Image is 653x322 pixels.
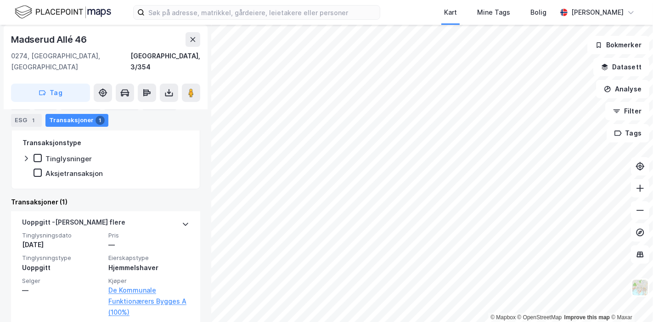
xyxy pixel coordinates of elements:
[22,262,103,273] div: Uoppgitt
[444,7,457,18] div: Kart
[11,84,90,102] button: Tag
[108,239,189,250] div: —
[22,232,103,239] span: Tinglysningsdato
[130,51,200,73] div: [GEOGRAPHIC_DATA], 3/354
[145,6,380,19] input: Søk på adresse, matrikkel, gårdeiere, leietakere eller personer
[45,169,103,178] div: Aksjetransaksjon
[477,7,510,18] div: Mine Tags
[108,254,189,262] span: Eierskapstype
[11,197,200,208] div: Transaksjoner (1)
[29,115,38,124] div: 1
[564,314,610,321] a: Improve this map
[22,239,103,250] div: [DATE]
[108,277,189,285] span: Kjøper
[605,102,649,120] button: Filter
[607,278,653,322] iframe: Chat Widget
[22,277,103,285] span: Selger
[593,58,649,76] button: Datasett
[108,232,189,239] span: Pris
[45,154,92,163] div: Tinglysninger
[96,115,105,124] div: 1
[530,7,546,18] div: Bolig
[22,254,103,262] span: Tinglysningstype
[45,113,108,126] div: Transaksjoner
[571,7,624,18] div: [PERSON_NAME]
[22,217,125,232] div: Uoppgitt - [PERSON_NAME] flere
[11,32,89,47] div: Madserud Allé 46
[108,285,189,318] a: De Kommunale Funktionærers Bygges A (100%)
[108,262,189,273] div: Hjemmelshaver
[15,4,111,20] img: logo.f888ab2527a4732fd821a326f86c7f29.svg
[23,137,81,148] div: Transaksjonstype
[490,314,516,321] a: Mapbox
[518,314,562,321] a: OpenStreetMap
[11,51,130,73] div: 0274, [GEOGRAPHIC_DATA], [GEOGRAPHIC_DATA]
[607,124,649,142] button: Tags
[587,36,649,54] button: Bokmerker
[596,80,649,98] button: Analyse
[22,285,103,296] div: —
[607,278,653,322] div: Kontrollprogram for chat
[11,113,42,126] div: ESG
